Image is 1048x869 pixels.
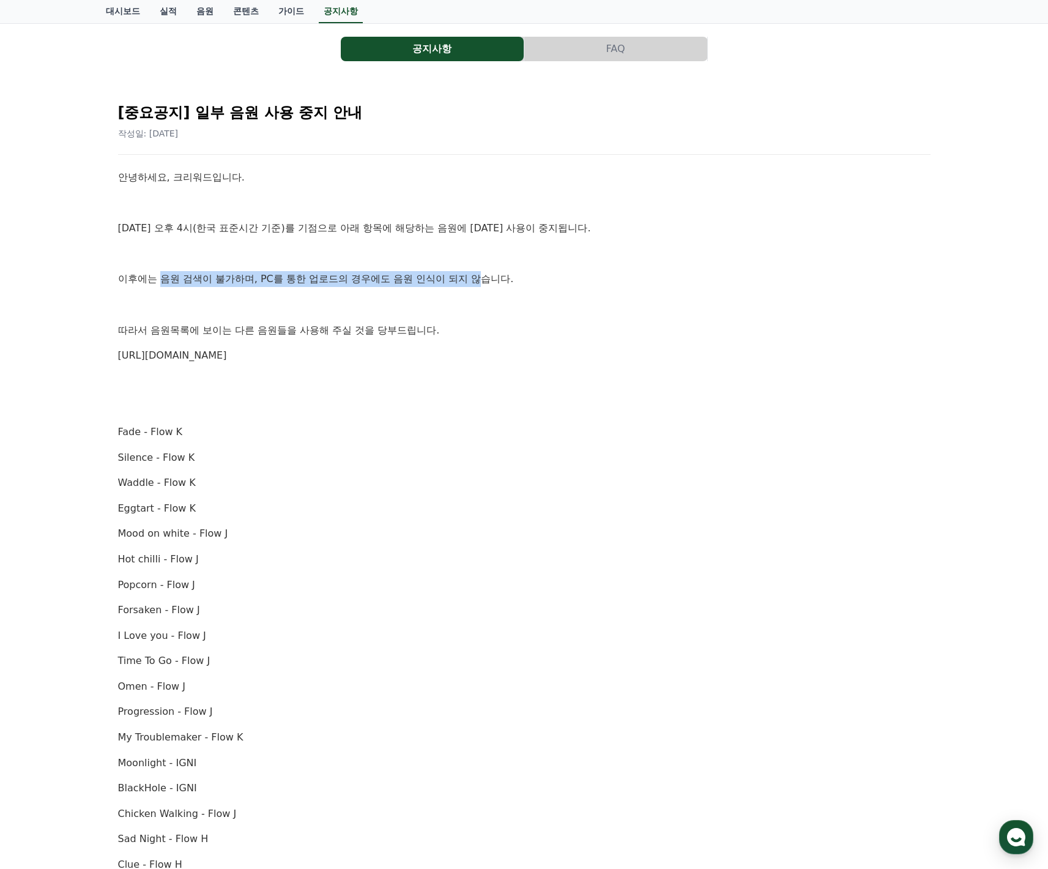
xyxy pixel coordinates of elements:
[118,806,931,822] p: Chicken Walking - Flow J
[118,551,931,567] p: Hot chilli - Flow J
[118,271,931,287] p: 이후에는 음원 검색이 불가하며, PC를 통한 업로드의 경우에도 음원 인식이 되지 않습니다.
[118,103,931,122] h2: [중요공지] 일부 음원 사용 중지 안내
[118,729,931,745] p: My Troublemaker - Flow K
[118,501,931,517] p: Eggtart - Flow K
[118,220,931,236] p: [DATE] 오후 4시(한국 표준시간 기준)를 기점으로 아래 항목에 해당하는 음원에 [DATE] 사용이 중지됩니다.
[118,129,179,138] span: 작성일: [DATE]
[39,406,46,416] span: 홈
[118,349,227,361] a: [URL][DOMAIN_NAME]
[118,323,931,338] p: 따라서 음원목록에 보이는 다른 음원들을 사용해 주실 것을 당부드립니다.
[118,679,931,695] p: Omen - Flow J
[118,602,931,618] p: Forsaken - Flow J
[118,170,931,185] p: 안녕하세요, 크리워드입니다.
[118,424,931,440] p: Fade - Flow K
[118,450,931,466] p: Silence - Flow K
[118,653,931,669] p: Time To Go - Flow J
[524,37,708,61] a: FAQ
[81,388,158,419] a: 대화
[112,407,127,417] span: 대화
[158,388,235,419] a: 설정
[118,628,931,644] p: I Love you - Flow J
[118,755,931,771] p: Moonlight - IGNI
[118,704,931,720] p: Progression - Flow J
[189,406,204,416] span: 설정
[118,780,931,796] p: BlackHole - IGNI
[524,37,707,61] button: FAQ
[118,577,931,593] p: Popcorn - Flow J
[118,831,931,847] p: Sad Night - Flow H
[341,37,524,61] button: 공지사항
[118,475,931,491] p: Waddle - Flow K
[118,526,931,542] p: Mood on white - Flow J
[4,388,81,419] a: 홈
